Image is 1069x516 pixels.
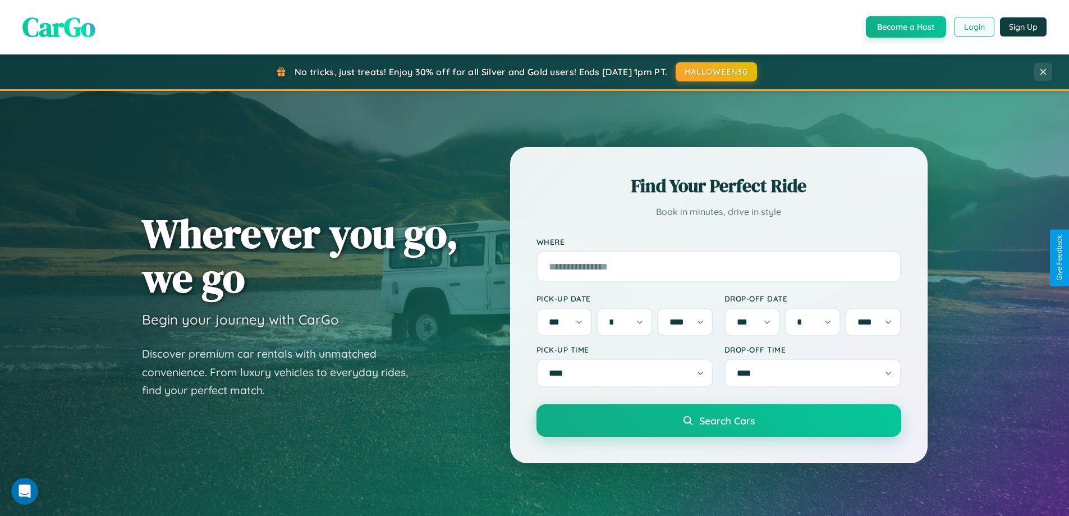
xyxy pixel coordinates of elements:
[536,345,713,354] label: Pick-up Time
[1000,17,1047,36] button: Sign Up
[676,62,757,81] button: HALLOWEEN30
[699,414,755,427] span: Search Cars
[295,66,667,77] span: No tricks, just treats! Enjoy 30% off for all Silver and Gold users! Ends [DATE] 1pm PT.
[142,211,458,300] h1: Wherever you go, we go
[536,173,901,198] h2: Find Your Perfect Ride
[866,16,946,38] button: Become a Host
[724,294,901,303] label: Drop-off Date
[955,17,994,37] button: Login
[142,311,339,328] h3: Begin your journey with CarGo
[142,345,423,400] p: Discover premium car rentals with unmatched convenience. From luxury vehicles to everyday rides, ...
[724,345,901,354] label: Drop-off Time
[536,404,901,437] button: Search Cars
[536,237,901,246] label: Where
[22,8,95,45] span: CarGo
[536,294,713,303] label: Pick-up Date
[536,204,901,220] p: Book in minutes, drive in style
[1056,235,1063,281] div: Give Feedback
[11,478,38,505] iframe: Intercom live chat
